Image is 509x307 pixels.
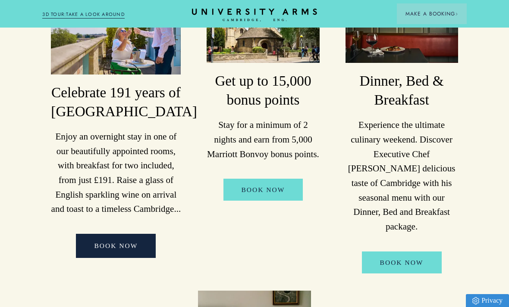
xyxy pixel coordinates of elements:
a: Privacy [466,294,509,307]
img: Arrow icon [455,12,458,16]
h3: Dinner, Bed & Breakfast [346,71,458,109]
p: Experience the ultimate culinary weekend. Discover Executive Chef [PERSON_NAME] delicious taste o... [346,118,458,234]
img: Privacy [472,297,479,304]
a: Book Now [362,251,442,273]
a: BOOK NOW [76,234,156,258]
h3: Get up to 15,000 bonus points [207,71,319,109]
span: Make a Booking [405,10,458,18]
p: Stay for a minimum of 2 nights and earn from 5,000 Marriott Bonvoy bonus points. [207,118,319,161]
h3: Celebrate 191 years of [GEOGRAPHIC_DATA] [51,83,181,121]
a: 3D TOUR:TAKE A LOOK AROUND [42,11,125,19]
p: Enjoy an overnight stay in one of our beautifully appointed rooms, with breakfast for two include... [51,130,181,217]
button: Make a BookingArrow icon [397,3,467,24]
a: Book Now [223,179,303,201]
a: Home [192,9,317,22]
